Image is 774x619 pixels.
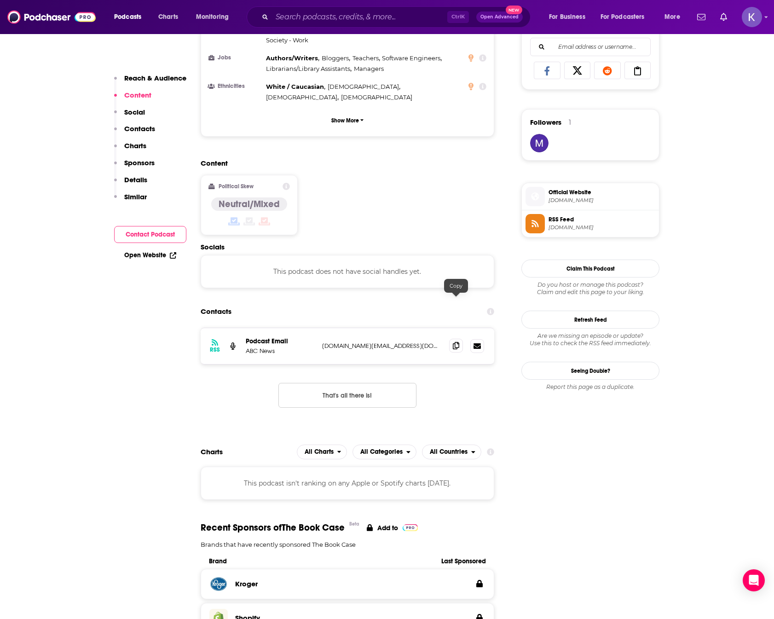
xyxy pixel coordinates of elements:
a: Open Website [124,251,176,259]
img: Podchaser - Follow, Share and Rate Podcasts [7,8,96,26]
span: Official Website [549,188,655,197]
span: White / Caucasian [266,83,324,90]
button: Refresh Feed [521,311,659,329]
div: Copy [444,279,468,293]
button: Social [114,108,145,125]
button: Contact Podcast [114,226,186,243]
span: abcaudio.com [549,197,655,204]
button: open menu [108,10,153,24]
p: [DOMAIN_NAME][EMAIL_ADDRESS][DOMAIN_NAME] [322,342,442,350]
a: Seeing Double? [521,362,659,380]
p: Details [124,175,147,184]
a: Show notifications dropdown [693,9,709,25]
span: Open Advanced [480,15,519,19]
h2: Countries [422,445,481,459]
span: Brand [209,557,426,565]
button: Contacts [114,124,155,141]
div: This podcast does not have social handles yet. [201,255,494,288]
span: Monitoring [196,11,229,23]
p: Contacts [124,124,155,133]
a: Charts [152,10,184,24]
span: More [664,11,680,23]
span: For Business [549,11,585,23]
div: Are we missing an episode or update? Use this to check the RSS feed immediately. [521,332,659,347]
img: umybrowneyedgirl97 [530,134,549,152]
button: Details [114,175,147,192]
p: Podcast Email [246,337,315,345]
span: [DEMOGRAPHIC_DATA] [341,93,412,101]
span: New [506,6,522,14]
a: Official Website[DOMAIN_NAME] [526,187,655,206]
span: , [266,53,319,64]
button: Show profile menu [742,7,762,27]
span: Managers [354,65,384,72]
div: Claim and edit this page to your liking. [521,281,659,296]
h2: Content [201,159,487,168]
a: Copy Link [624,62,651,79]
p: Social [124,108,145,116]
button: Nothing here. [278,383,416,408]
button: Content [114,91,151,108]
button: Sponsors [114,158,155,175]
a: Share on Reddit [594,62,621,79]
span: Do you host or manage this podcast? [521,281,659,289]
span: All Categories [360,449,403,455]
input: Search podcasts, credits, & more... [272,10,447,24]
span: RSS Feed [549,215,655,224]
span: , [322,53,350,64]
p: Content [124,91,151,99]
h4: Neutral/Mixed [219,198,280,210]
a: Share on Facebook [534,62,560,79]
img: Kroger logo [209,575,228,593]
p: ABC News [246,347,315,355]
span: Followers [530,118,561,127]
span: Teachers [352,54,379,62]
button: Reach & Audience [114,74,186,91]
span: Authors/Writers [266,54,318,62]
button: open menu [658,10,692,24]
span: Charts [158,11,178,23]
span: Software Engineers [382,54,440,62]
h2: Contacts [201,303,231,320]
h2: Political Skew [219,183,254,190]
a: Show notifications dropdown [716,9,731,25]
p: Reach & Audience [124,74,186,82]
p: Show More [331,117,359,124]
button: open menu [422,445,481,459]
span: , [266,81,325,92]
h3: RSS [210,346,220,353]
button: Similar [114,192,147,209]
div: This podcast isn't ranking on any Apple or Spotify charts [DATE]. [201,467,494,500]
span: feeds.megaphone.fm [549,224,655,231]
h3: Kroger [235,579,258,588]
p: Add to [377,524,398,532]
span: Librarians/Library Assistants [266,65,350,72]
h2: Categories [352,445,416,459]
span: Last Sponsored [426,557,486,565]
p: Charts [124,141,146,150]
span: , [382,53,442,64]
div: Open Intercom Messenger [743,569,765,591]
span: , [266,92,339,103]
p: Sponsors [124,158,155,167]
div: Beta [349,521,359,527]
span: All Countries [430,449,468,455]
h2: Socials [201,243,494,251]
span: All Charts [305,449,334,455]
div: Search podcasts, credits, & more... [255,6,539,28]
button: open menu [297,445,347,459]
span: Ctrl K [447,11,469,23]
span: Podcasts [114,11,141,23]
span: For Podcasters [601,11,645,23]
div: Report this page as a duplicate. [521,383,659,391]
h3: Jobs [208,55,262,61]
button: open menu [352,445,416,459]
span: Bloggers [322,54,349,62]
img: User Profile [742,7,762,27]
h2: Platforms [297,445,347,459]
p: Brands that have recently sponsored The Book Case [201,541,494,548]
a: Add to [367,522,418,533]
span: Society - Work [266,36,308,44]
